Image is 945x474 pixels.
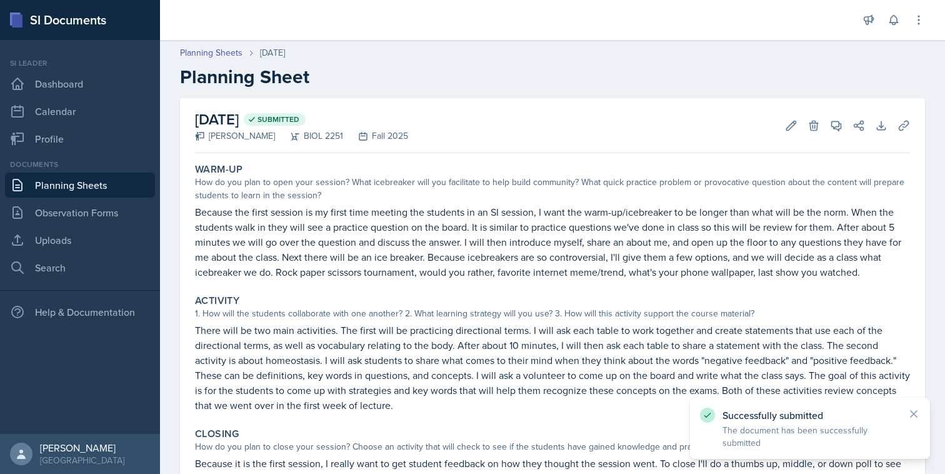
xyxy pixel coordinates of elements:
[195,204,910,280] p: Because the first session is my first time meeting the students in an SI session, I want the warm...
[180,66,925,88] h2: Planning Sheet
[5,126,155,151] a: Profile
[195,295,239,307] label: Activity
[5,200,155,225] a: Observation Forms
[40,454,124,466] div: [GEOGRAPHIC_DATA]
[40,441,124,454] div: [PERSON_NAME]
[722,424,897,449] p: The document has been successfully submitted
[5,228,155,253] a: Uploads
[5,159,155,170] div: Documents
[195,307,910,320] div: 1. How will the students collaborate with one another? 2. What learning strategy will you use? 3....
[195,129,275,143] div: [PERSON_NAME]
[5,255,155,280] a: Search
[195,440,910,453] div: How do you plan to close your session? Choose an activity that will check to see if the students ...
[195,428,239,440] label: Closing
[5,300,155,325] div: Help & Documentation
[195,323,910,413] p: There will be two main activities. The first will be practicing directional terms. I will ask eac...
[195,176,910,202] div: How do you plan to open your session? What icebreaker will you facilitate to help build community...
[343,129,408,143] div: Fall 2025
[195,163,243,176] label: Warm-Up
[5,71,155,96] a: Dashboard
[5,58,155,69] div: Si leader
[5,99,155,124] a: Calendar
[5,173,155,198] a: Planning Sheets
[195,108,408,131] h2: [DATE]
[257,114,299,124] span: Submitted
[275,129,343,143] div: BIOL 2251
[260,46,285,59] div: [DATE]
[722,409,897,421] p: Successfully submitted
[180,46,242,59] a: Planning Sheets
